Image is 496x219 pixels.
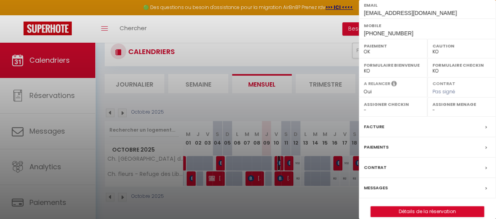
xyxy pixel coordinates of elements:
[432,88,455,95] span: Pas signé
[371,206,484,217] button: Détails de la réservation
[364,22,491,29] label: Mobile
[364,10,457,16] span: [EMAIL_ADDRESS][DOMAIN_NAME]
[432,42,491,50] label: Caution
[364,143,389,151] label: Paiements
[364,30,413,36] span: [PHONE_NUMBER]
[432,80,455,85] label: Contrat
[364,80,390,87] label: A relancer
[364,1,491,9] label: Email
[364,100,422,108] label: Assigner Checkin
[364,61,422,69] label: Formulaire Bienvenue
[364,163,387,172] label: Contrat
[364,123,384,131] label: Facture
[371,206,484,217] a: Détails de la réservation
[364,184,388,192] label: Messages
[364,42,422,50] label: Paiement
[432,100,491,108] label: Assigner Menage
[391,80,397,89] i: Sélectionner OUI si vous souhaiter envoyer les séquences de messages post-checkout
[432,61,491,69] label: Formulaire Checkin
